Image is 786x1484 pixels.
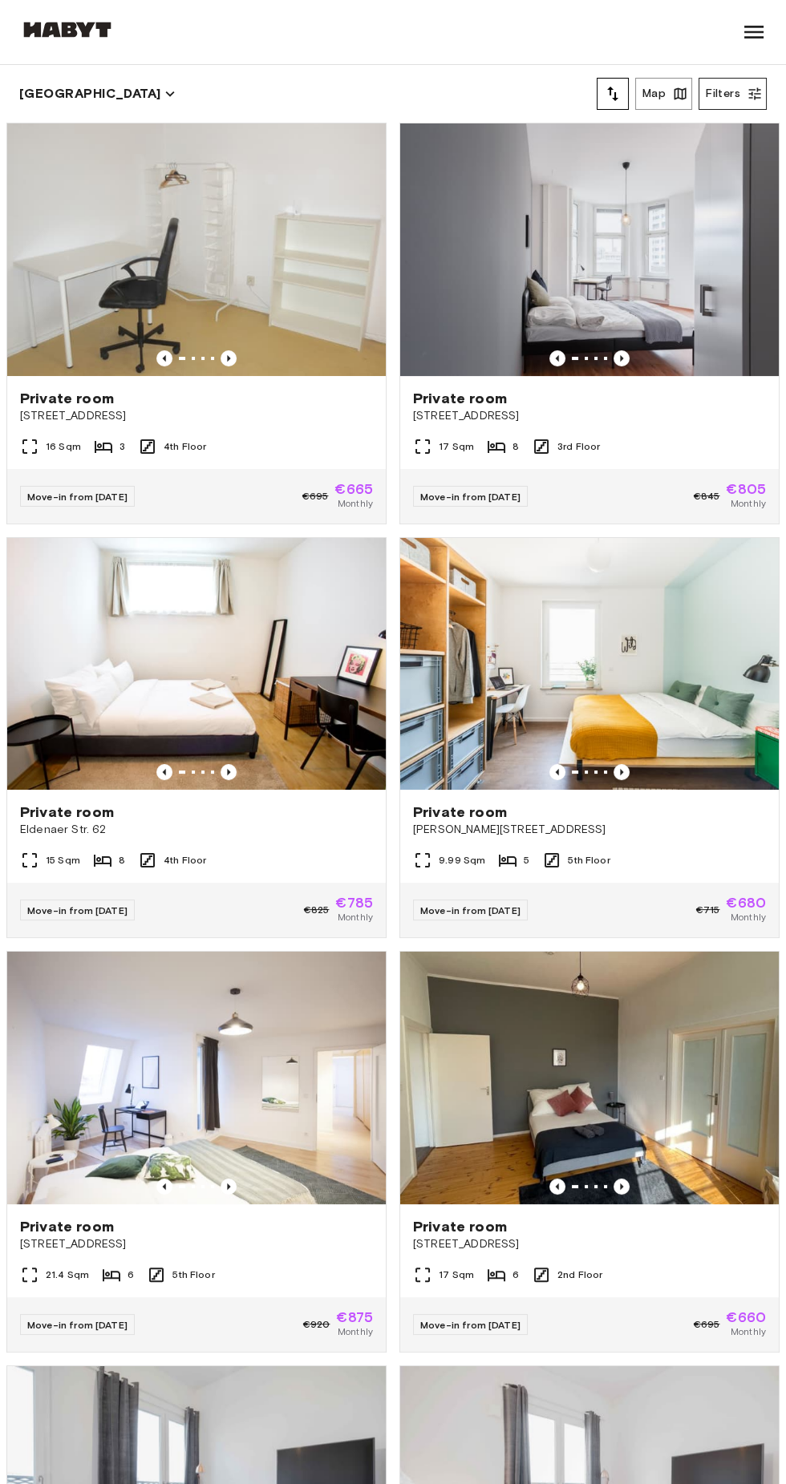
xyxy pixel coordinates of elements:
span: €680 [726,896,766,910]
button: [GEOGRAPHIC_DATA] [19,83,176,105]
span: €665 [334,482,373,496]
span: [PERSON_NAME][STREET_ADDRESS] [413,822,766,838]
span: 3rd Floor [557,439,600,454]
span: Monthly [338,496,373,511]
img: Habyt [19,22,115,38]
img: Marketing picture of unit DE-01-031-02M [7,123,386,376]
img: Marketing picture of unit DE-01-046-001-05H [7,952,386,1204]
span: Private room [413,803,507,822]
span: €845 [694,489,720,503]
span: [STREET_ADDRESS] [20,1236,373,1252]
span: 8 [119,853,125,867]
button: Previous image [156,1179,172,1195]
a: Marketing picture of unit DE-01-030-05HPrevious imagePrevious imagePrivate room[STREET_ADDRESS]17... [399,951,780,1353]
span: 6 [128,1268,134,1282]
img: Marketing picture of unit DE-01-08-020-03Q [400,538,779,791]
span: 21.4 Sqm [46,1268,89,1282]
span: [STREET_ADDRESS] [413,1236,766,1252]
span: 4th Floor [164,853,206,867]
span: 6 [513,1268,519,1282]
span: €825 [304,903,330,917]
button: Previous image [156,764,172,780]
button: Filters [699,78,767,110]
img: Marketing picture of unit DE-01-012-001-04H [7,538,386,791]
span: €695 [302,489,329,503]
span: Private room [20,803,114,822]
span: 9.99 Sqm [439,853,485,867]
span: 5th Floor [172,1268,214,1282]
span: Monthly [731,910,766,924]
span: Monthly [731,1324,766,1339]
span: 17 Sqm [439,1268,474,1282]
span: Move-in from [DATE] [27,904,128,916]
img: Marketing picture of unit DE-01-030-05H [400,952,779,1204]
span: Private room [20,389,114,408]
span: Monthly [338,1324,373,1339]
span: €805 [726,482,766,496]
button: Previous image [221,764,237,780]
span: 3 [120,439,125,454]
span: [STREET_ADDRESS] [20,408,373,424]
a: Marketing picture of unit DE-01-047-05HPrevious imagePrevious imagePrivate room[STREET_ADDRESS]17... [399,123,780,524]
span: Eldenaer Str. 62 [20,822,373,838]
a: Marketing picture of unit DE-01-046-001-05HPrevious imagePrevious imagePrivate room[STREET_ADDRES... [6,951,387,1353]
span: 17 Sqm [439,439,474,454]
span: 5 [524,853,529,867]
img: Marketing picture of unit DE-01-047-05H [400,123,779,376]
button: tune [597,78,629,110]
span: Move-in from [DATE] [420,491,521,503]
span: Move-in from [DATE] [27,1319,128,1331]
button: Previous image [549,764,565,780]
span: €875 [336,1310,373,1324]
a: Marketing picture of unit DE-01-031-02MPrevious imagePrevious imagePrivate room[STREET_ADDRESS]16... [6,123,387,524]
button: Previous image [614,764,630,780]
span: 4th Floor [164,439,206,454]
span: €920 [303,1317,330,1332]
button: Previous image [221,1179,237,1195]
button: Previous image [221,350,237,366]
span: 16 Sqm [46,439,81,454]
button: Previous image [549,350,565,366]
span: Move-in from [DATE] [420,904,521,916]
span: Private room [413,389,507,408]
span: €695 [694,1317,720,1332]
span: 8 [513,439,519,454]
span: Monthly [338,910,373,924]
button: Previous image [614,350,630,366]
span: 5th Floor [568,853,610,867]
span: Move-in from [DATE] [27,491,128,503]
span: €785 [335,896,373,910]
button: Previous image [549,1179,565,1195]
button: Previous image [156,350,172,366]
span: 2nd Floor [557,1268,602,1282]
span: 15 Sqm [46,853,80,867]
button: Map [635,78,692,110]
span: €715 [696,903,720,917]
span: €660 [726,1310,766,1324]
span: Private room [413,1217,507,1236]
a: Marketing picture of unit DE-01-08-020-03QPrevious imagePrevious imagePrivate room[PERSON_NAME][S... [399,537,780,939]
span: [STREET_ADDRESS] [413,408,766,424]
span: Private room [20,1217,114,1236]
button: Previous image [614,1179,630,1195]
a: Marketing picture of unit DE-01-012-001-04HPrevious imagePrevious imagePrivate roomEldenaer Str. ... [6,537,387,939]
span: Monthly [731,496,766,511]
span: Move-in from [DATE] [420,1319,521,1331]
